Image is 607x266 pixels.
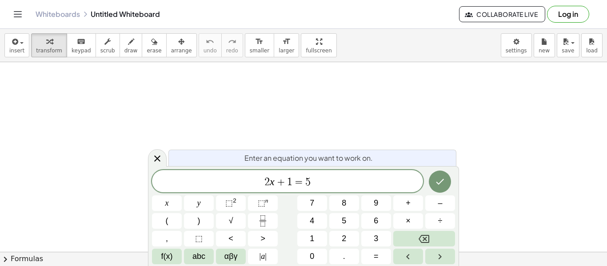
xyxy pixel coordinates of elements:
[166,233,168,245] span: ,
[270,176,275,187] var: x
[467,10,538,18] span: Collaborate Live
[393,213,423,229] button: Times
[297,213,327,229] button: 4
[425,195,455,211] button: Minus
[225,199,233,207] span: ⬚
[297,195,327,211] button: 7
[393,231,455,246] button: Backspace
[310,215,314,227] span: 4
[406,215,411,227] span: ×
[248,195,278,211] button: Superscript
[67,33,96,57] button: keyboardkeypad
[282,36,291,47] i: format_size
[301,33,336,57] button: fullscreen
[204,48,217,54] span: undo
[31,33,67,57] button: transform
[393,249,423,264] button: Left arrow
[120,33,143,57] button: draw
[374,250,379,262] span: =
[562,48,574,54] span: save
[124,48,138,54] span: draw
[260,250,267,262] span: a
[184,213,214,229] button: )
[329,231,359,246] button: 2
[361,231,391,246] button: 3
[184,195,214,211] button: y
[557,33,579,57] button: save
[297,231,327,246] button: 1
[248,231,278,246] button: Greater than
[342,197,346,209] span: 8
[279,48,294,54] span: larger
[184,249,214,264] button: Alphabet
[429,171,451,193] button: Done
[438,215,443,227] span: ÷
[258,199,265,207] span: ⬚
[292,177,305,187] span: =
[374,197,378,209] span: 9
[221,33,243,57] button: redoredo
[250,48,269,54] span: smaller
[228,36,236,47] i: redo
[342,215,346,227] span: 5
[171,48,192,54] span: arrange
[501,33,532,57] button: settings
[165,197,169,209] span: x
[255,36,264,47] i: format_size
[361,213,391,229] button: 6
[142,33,166,57] button: erase
[310,250,314,262] span: 0
[425,213,455,229] button: Divide
[306,48,331,54] span: fullscreen
[197,197,201,209] span: y
[216,231,246,246] button: Less than
[244,153,373,163] span: Enter an equation you want to work on.
[229,215,233,227] span: √
[195,233,203,245] span: ⬚
[226,48,238,54] span: redo
[361,195,391,211] button: 9
[96,33,120,57] button: scrub
[297,249,327,264] button: 0
[199,33,222,57] button: undoundo
[329,213,359,229] button: 5
[581,33,603,57] button: load
[224,250,238,262] span: αβγ
[166,215,168,227] span: (
[233,197,236,204] sup: 2
[586,48,598,54] span: load
[216,213,246,229] button: Square root
[329,249,359,264] button: .
[248,213,278,229] button: Fraction
[506,48,527,54] span: settings
[438,197,442,209] span: –
[260,233,265,245] span: >
[361,249,391,264] button: Equals
[72,48,91,54] span: keypad
[152,213,182,229] button: (
[245,33,274,57] button: format_sizesmaller
[152,195,182,211] button: x
[216,249,246,264] button: Greek alphabet
[206,36,214,47] i: undo
[161,250,173,262] span: f(x)
[166,33,197,57] button: arrange
[310,197,314,209] span: 7
[459,6,545,22] button: Collaborate Live
[374,215,378,227] span: 6
[275,177,288,187] span: +
[36,10,80,19] a: Whiteboards
[265,252,267,261] span: |
[374,233,378,245] span: 3
[11,7,25,21] button: Toggle navigation
[228,233,233,245] span: <
[4,33,29,57] button: insert
[152,249,182,264] button: Functions
[264,177,270,187] span: 2
[425,249,455,264] button: Right arrow
[287,177,292,187] span: 1
[539,48,550,54] span: new
[342,233,346,245] span: 2
[100,48,115,54] span: scrub
[305,177,311,187] span: 5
